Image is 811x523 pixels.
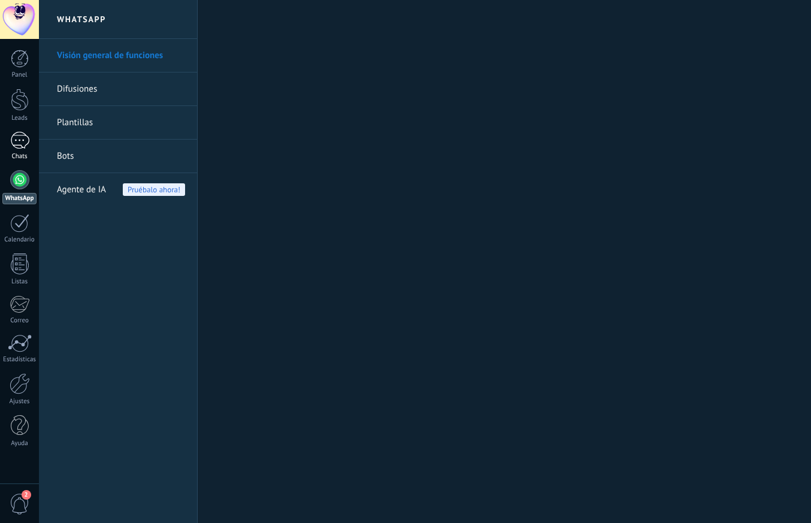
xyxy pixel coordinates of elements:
li: Visión general de funciones [39,39,197,72]
div: Ajustes [2,398,37,406]
div: Ayuda [2,440,37,448]
a: Agente de IAPruébalo ahora! [57,173,185,207]
span: 2 [22,490,31,500]
span: Agente de IA [57,173,106,207]
span: Pruébalo ahora! [123,183,185,196]
div: WhatsApp [2,193,37,204]
div: Chats [2,153,37,161]
a: Plantillas [57,106,185,140]
a: Visión general de funciones [57,39,185,72]
div: Calendario [2,236,37,244]
li: Agente de IA [39,173,197,206]
div: Listas [2,278,37,286]
div: Estadísticas [2,356,37,364]
li: Difusiones [39,72,197,106]
div: Correo [2,317,37,325]
li: Plantillas [39,106,197,140]
a: Bots [57,140,185,173]
a: Difusiones [57,72,185,106]
div: Leads [2,114,37,122]
li: Bots [39,140,197,173]
div: Panel [2,71,37,79]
